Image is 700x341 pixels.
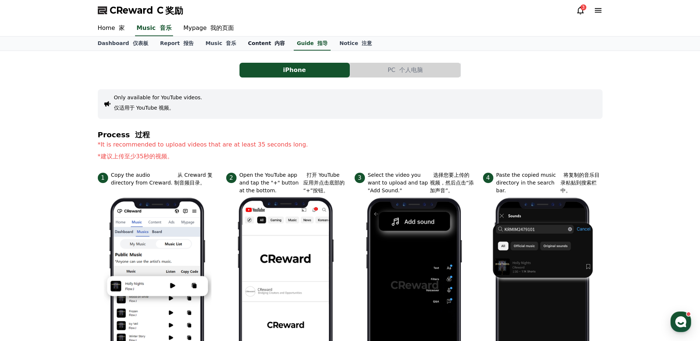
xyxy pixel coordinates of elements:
span: Messages [61,245,83,251]
font: 音乐 [226,40,236,46]
button: Only available for YouTube videos.仅适用于 YouTube 视频。 [114,94,202,114]
a: Report 报告 [154,37,200,51]
a: Dashboard 仪表板 [92,37,154,51]
font: 指导 [317,40,328,46]
a: Notice 注意 [334,37,378,51]
p: Paste the copied music directory in the search bar. [496,171,603,194]
font: 家 [119,24,125,31]
font: 将复制的音乐目录粘贴到搜索栏中。 [561,172,600,193]
a: Content 内容 [242,37,291,51]
font: 音乐 [160,24,172,31]
font: 仪表板 [133,40,148,46]
a: Home [2,234,49,252]
font: *建议上传至少35秒的视频。 [98,153,173,160]
button: iPhone [239,63,350,77]
font: 仅适用于 YouTube 视频。 [114,105,175,111]
span: Home [19,245,32,251]
a: 3 [576,6,585,15]
span: 2 [226,173,237,183]
a: Music 音乐 [135,21,173,36]
font: 从 Creward 复制音频目录。 [174,172,213,186]
font: 打开 YouTube 应用并点击底部的“+”按钮。 [303,172,345,193]
div: 3 [580,4,586,10]
p: Select the video you want to upload and tap "Add Sound." [368,171,474,194]
font: 选择您要上传的视频，然后点击“添加声音”。 [430,172,474,193]
span: 3 [355,173,365,183]
font: C 奖励 [157,5,183,15]
span: 4 [483,173,493,183]
p: Copy the audio directory from Creward. [111,171,217,187]
a: CReward C 奖励 [98,4,183,16]
a: Messages [49,234,95,252]
a: Music 音乐 [200,37,242,51]
span: CReward [110,4,183,16]
a: Settings [95,234,142,252]
h4: Process [98,131,603,139]
font: 我的页面 [210,24,234,31]
font: 过程 [135,130,150,139]
a: PC 个人电脑 [350,63,461,77]
span: 1 [98,173,108,183]
font: 内容 [275,40,285,46]
p: *It is recommended to upload videos that are at least 35 seconds long. [98,140,603,164]
font: 注意 [362,40,372,46]
a: Mypage 我的页面 [177,21,240,36]
font: 报告 [183,40,194,46]
a: Home 家 [92,21,131,36]
span: Settings [109,245,127,251]
font: 个人电脑 [399,66,423,73]
p: Open the YouTube app and tap the "+" button at the bottom. [239,171,346,194]
button: PC 个人电脑 [350,63,461,77]
a: Guide 指导 [294,37,331,51]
